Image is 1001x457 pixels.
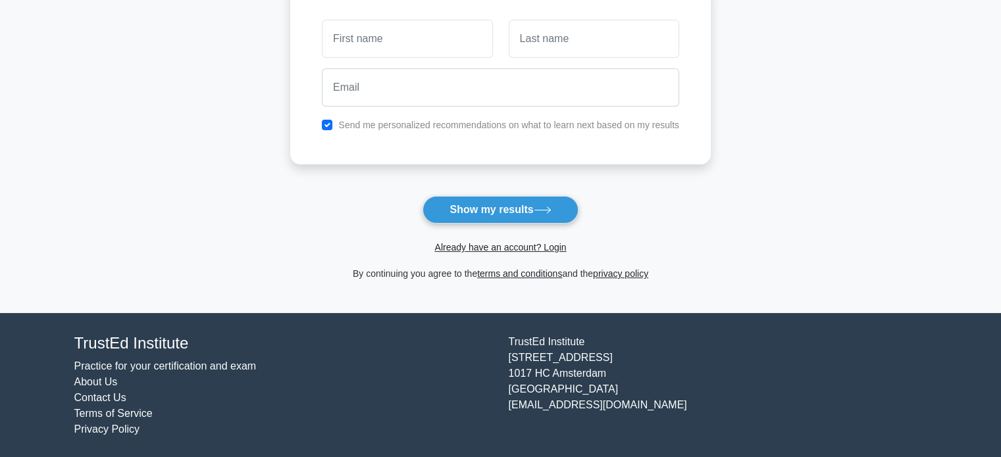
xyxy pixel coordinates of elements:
input: Last name [509,20,679,58]
a: Practice for your certification and exam [74,360,257,372]
a: terms and conditions [477,268,562,279]
div: TrustEd Institute [STREET_ADDRESS] 1017 HC Amsterdam [GEOGRAPHIC_DATA] [EMAIL_ADDRESS][DOMAIN_NAME] [501,334,935,437]
input: First name [322,20,492,58]
a: Privacy Policy [74,423,140,435]
a: Contact Us [74,392,126,403]
input: Email [322,68,679,107]
label: Send me personalized recommendations on what to learn next based on my results [338,120,679,130]
div: By continuing you agree to the and the [282,266,719,281]
a: Already have an account? Login [434,242,566,253]
button: Show my results [423,196,578,224]
h4: TrustEd Institute [74,334,493,353]
a: About Us [74,376,118,387]
a: Terms of Service [74,408,153,419]
a: privacy policy [593,268,648,279]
